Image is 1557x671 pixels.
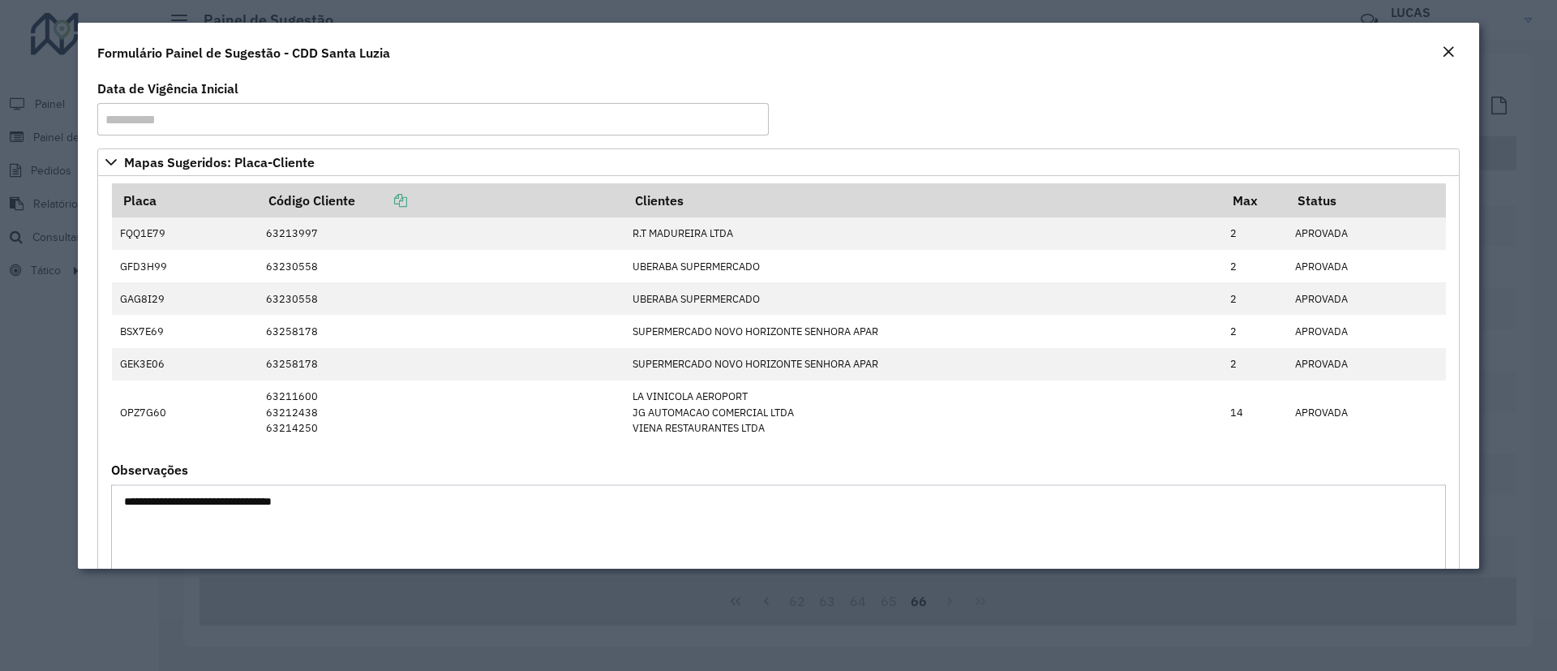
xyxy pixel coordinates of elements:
a: Copiar [355,192,407,209]
em: Fechar [1442,45,1455,58]
td: 63258178 [257,348,624,381]
button: Close [1437,42,1460,63]
td: 63230558 [257,250,624,282]
td: 2 [1222,282,1287,315]
td: APROVADA [1287,381,1446,445]
td: GFD3H99 [112,250,258,282]
th: Código Cliente [257,183,624,217]
td: APROVADA [1287,348,1446,381]
td: 2 [1222,217,1287,250]
td: OPZ7G60 [112,381,258,445]
td: 2 [1222,250,1287,282]
td: 63258178 [257,315,624,347]
td: APROVADA [1287,217,1446,250]
th: Clientes [624,183,1222,217]
td: GAG8I29 [112,282,258,315]
td: SUPERMERCADO NOVO HORIZONTE SENHORA APAR [624,348,1222,381]
td: R.T MADUREIRA LTDA [624,217,1222,250]
td: LA VINICOLA AEROPORT JG AUTOMACAO COMERCIAL LTDA VIENA RESTAURANTES LTDA [624,381,1222,445]
td: UBERABA SUPERMERCADO [624,250,1222,282]
td: 2 [1222,315,1287,347]
th: Placa [112,183,258,217]
td: 2 [1222,348,1287,381]
td: APROVADA [1287,250,1446,282]
td: APROVADA [1287,282,1446,315]
td: BSX7E69 [112,315,258,347]
label: Data de Vigência Inicial [97,79,238,98]
th: Status [1287,183,1446,217]
td: 63213997 [257,217,624,250]
td: 14 [1222,381,1287,445]
span: Mapas Sugeridos: Placa-Cliente [124,156,315,169]
td: 63230558 [257,282,624,315]
td: GEK3E06 [112,348,258,381]
td: SUPERMERCADO NOVO HORIZONTE SENHORA APAR [624,315,1222,347]
td: UBERABA SUPERMERCADO [624,282,1222,315]
a: Mapas Sugeridos: Placa-Cliente [97,148,1460,176]
label: Observações [111,460,188,480]
td: APROVADA [1287,315,1446,347]
h4: Formulário Painel de Sugestão - CDD Santa Luzia [97,43,390,62]
td: 63211600 63212438 63214250 [257,381,624,445]
th: Max [1222,183,1287,217]
td: FQQ1E79 [112,217,258,250]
